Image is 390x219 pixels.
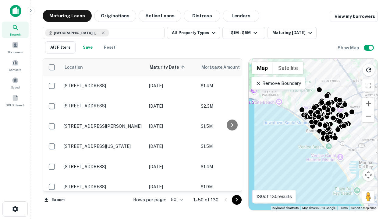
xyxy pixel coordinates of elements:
[201,143,262,150] p: $1.5M
[43,27,165,39] button: [GEOGRAPHIC_DATA], [GEOGRAPHIC_DATA], [GEOGRAPHIC_DATA]
[149,143,195,150] p: [DATE]
[64,123,143,129] p: [STREET_ADDRESS][PERSON_NAME]
[8,50,23,54] span: Borrowers
[149,183,195,190] p: [DATE]
[2,57,29,73] a: Contacts
[232,195,242,205] button: Go to next page
[252,62,273,74] button: Show street map
[222,27,265,39] button: $1M - $5M
[64,184,143,189] p: [STREET_ADDRESS]
[9,67,21,72] span: Contacts
[362,110,374,122] button: Zoom out
[302,206,335,210] span: Map data ©2025 Google
[351,206,376,210] a: Report a map error
[362,64,375,76] button: Reload search area
[2,22,29,38] a: Search
[139,10,181,22] button: Active Loans
[201,82,262,89] p: $1.4M
[10,32,21,37] span: Search
[43,10,92,22] button: Maturing Loans
[168,195,184,204] div: 50
[201,103,262,109] p: $2.3M
[150,64,187,71] span: Maturity Date
[223,10,259,22] button: Lenders
[339,206,348,210] a: Terms (opens in new tab)
[54,30,100,36] span: [GEOGRAPHIC_DATA], [GEOGRAPHIC_DATA], [GEOGRAPHIC_DATA]
[338,44,360,51] h6: Show Map
[6,103,25,107] span: SREO Search
[250,202,270,210] a: Open this area in Google Maps (opens a new window)
[64,144,143,149] p: [STREET_ADDRESS][US_STATE]
[167,27,220,39] button: All Property Types
[10,5,21,17] img: capitalize-icon.png
[201,64,248,71] span: Mortgage Amount
[256,193,292,200] p: 130 of 130 results
[61,59,146,76] th: Location
[2,39,29,56] a: Borrowers
[255,80,301,87] p: Remove Boundary
[330,11,378,22] a: View my borrowers
[149,123,195,130] p: [DATE]
[64,103,143,109] p: [STREET_ADDRESS]
[64,64,83,71] span: Location
[11,85,20,90] span: Saved
[198,59,265,76] th: Mortgage Amount
[201,123,262,130] p: $1.5M
[64,83,143,89] p: [STREET_ADDRESS]
[94,10,136,22] button: Originations
[45,41,76,54] button: All Filters
[268,27,317,39] button: Maturing [DATE]
[2,75,29,91] a: Saved
[362,79,374,92] button: Toggle fullscreen view
[100,41,119,54] button: Reset
[201,183,262,190] p: $1.9M
[193,196,218,203] p: 1–50 of 130
[250,202,270,210] img: Google
[273,62,303,74] button: Show satellite imagery
[149,103,195,109] p: [DATE]
[272,29,314,36] div: Maturing [DATE]
[362,169,374,181] button: Map camera controls
[184,10,220,22] button: Distress
[43,195,66,204] button: Export
[146,59,198,76] th: Maturity Date
[272,206,299,210] button: Keyboard shortcuts
[78,41,97,54] button: Save your search to get updates of matches that match your search criteria.
[64,164,143,169] p: [STREET_ADDRESS]
[249,59,378,210] div: 0 0
[149,163,195,170] p: [DATE]
[201,163,262,170] p: $1.4M
[362,98,374,110] button: Zoom in
[360,170,390,200] iframe: Chat Widget
[149,82,195,89] p: [DATE]
[2,92,29,109] a: SREO Search
[133,196,166,203] p: Rows per page:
